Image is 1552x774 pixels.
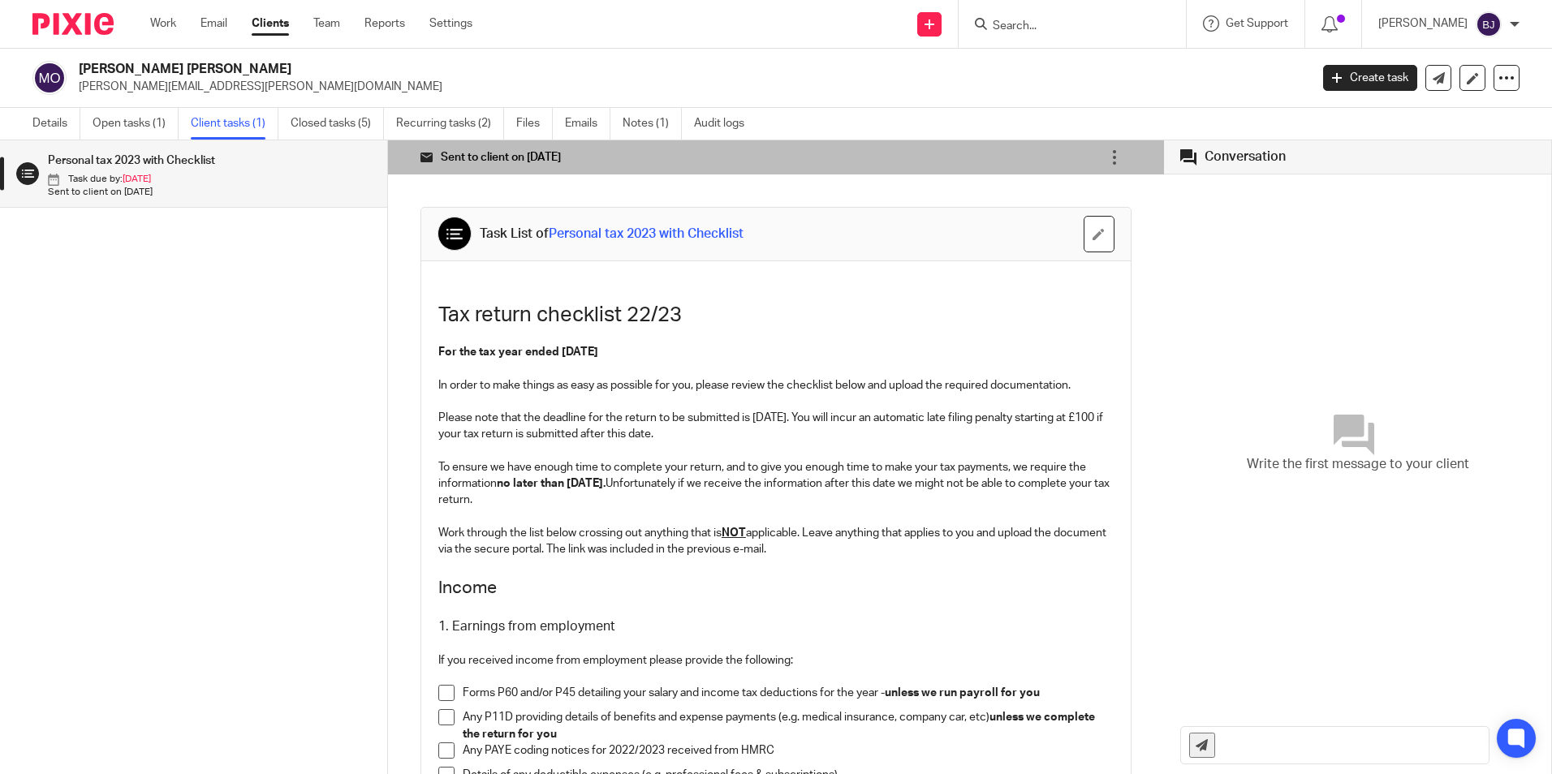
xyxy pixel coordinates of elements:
p: If you received income from employment please provide the following: [438,652,1114,669]
a: Clients [252,15,289,32]
a: Files [516,108,553,140]
a: Audit logs [694,108,757,140]
input: Search [991,19,1137,34]
p: [PERSON_NAME] [1378,15,1468,32]
strong: unless we complete the return for you [463,712,1097,739]
h2: [PERSON_NAME] [PERSON_NAME] [79,61,1054,78]
p: Any P11D providing details of benefits and expense payments (e.g. medical insurance, company car,... [463,709,1114,742]
span: Get Support [1226,18,1288,29]
h3: 1. Earnings from employment [438,618,1114,635]
a: Work [150,15,176,32]
img: svg%3E [1476,11,1502,37]
a: Personal tax 2023 with Checklist [549,227,744,240]
p: Sent to client on [DATE] [48,186,371,199]
p: Please note that the deadline for the return to be submitted is [DATE]. You will incur an automat... [438,410,1114,443]
p: Forms P60 and/or P45 detailing your salary and income tax deductions for the year - [463,685,1114,701]
a: Settings [429,15,472,32]
div: Task List of [480,226,744,243]
a: Create task [1323,65,1417,91]
p: In order to make things as easy as possible for you, please review the checklist below and upload... [438,377,1114,393]
p: Any PAYE coding notices for 2022/2023 received from HMRC [463,742,1114,759]
a: Recurring tasks (2) [396,108,504,140]
p: Work through the list below crossing out anything that is applicable. Leave anything that applies... [438,525,1114,558]
u: NOT [722,527,746,539]
span: Write the first message to your client [1247,455,1469,474]
div: Sent to client on [DATE] [420,149,561,166]
a: Emails [565,108,610,140]
a: Notes (1) [623,108,682,140]
p: To ensure we have enough time to complete your return, and to give you enough time to make your t... [438,459,1114,509]
img: svg%3E [32,61,67,95]
strong: unless we run payroll for you [885,687,1040,699]
a: Client tasks (1) [191,108,278,140]
h1: Tax return checklist 22/23 [438,303,1114,328]
img: Pixie [32,13,114,35]
h1: Personal tax 2023 with Checklist [48,148,317,173]
a: Open tasks (1) [93,108,179,140]
a: Reports [364,15,405,32]
strong: no later than [DATE]. [497,478,606,489]
h2: Income [438,574,1114,602]
div: Conversation [1205,148,1286,166]
strong: For the tax year ended [DATE] [438,346,598,358]
a: Email [200,15,227,32]
span: [DATE] [123,174,151,183]
p: [PERSON_NAME][EMAIL_ADDRESS][PERSON_NAME][DOMAIN_NAME] [79,79,1299,95]
a: Closed tasks (5) [291,108,384,140]
a: Team [313,15,340,32]
a: Details [32,108,80,140]
p: Task due by: [48,173,371,186]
